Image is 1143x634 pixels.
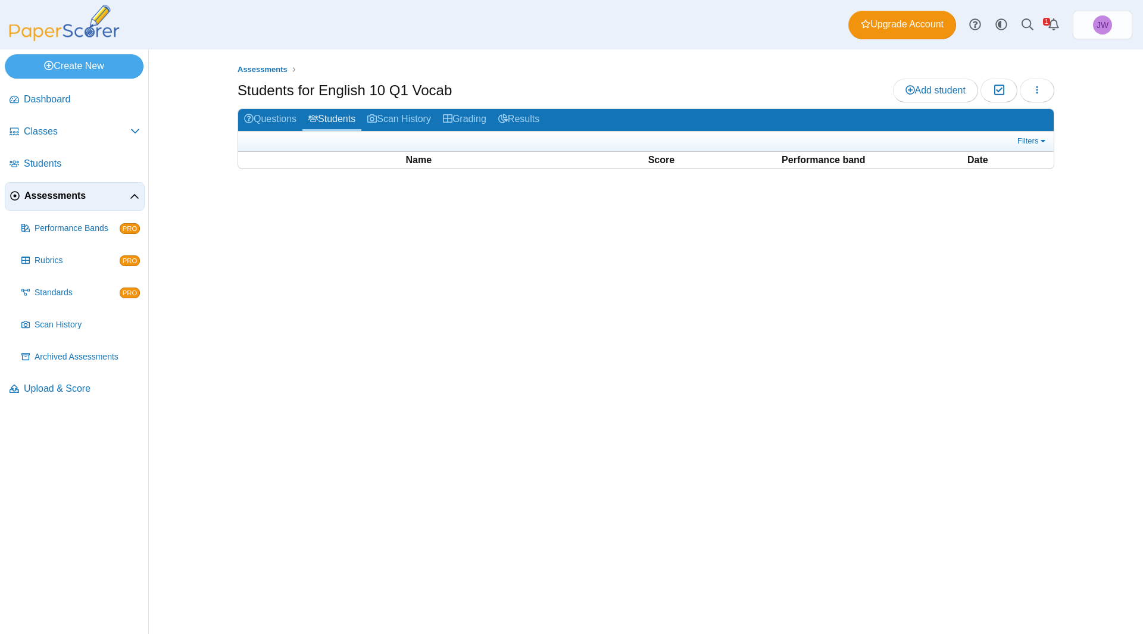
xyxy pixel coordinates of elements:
span: Assessments [238,65,288,74]
span: Scan History [35,319,140,331]
a: Upgrade Account [848,11,956,39]
span: Classes [24,125,130,138]
a: Upload & Score [5,375,145,404]
span: Dashboard [24,93,140,106]
th: Date [905,153,1050,167]
a: Results [492,109,545,131]
a: Grading [437,109,492,131]
span: Standards [35,287,120,299]
span: PRO [120,223,140,234]
a: Classes [5,118,145,146]
span: Assessments [24,189,130,202]
a: Dashboard [5,86,145,114]
a: Assessments [5,182,145,211]
span: Performance Bands [35,223,120,235]
a: Performance Bands PRO [17,214,145,243]
span: Rubrics [35,255,120,267]
th: Performance band [743,153,904,167]
img: PaperScorer [5,5,124,41]
a: Joshua Williams [1073,11,1132,39]
a: Students [5,150,145,179]
th: Name [258,153,580,167]
h1: Students for English 10 Q1 Vocab [238,80,452,101]
span: Students [24,157,140,170]
span: Upgrade Account [861,18,944,31]
a: Add student [893,79,978,102]
a: Rubrics PRO [17,246,145,275]
a: PaperScorer [5,33,124,43]
span: Upload & Score [24,382,140,395]
span: Add student [905,85,966,95]
a: Students [302,109,361,131]
a: Assessments [235,63,291,77]
a: Filters [1014,135,1051,147]
th: Score [581,153,742,167]
a: Scan History [361,109,437,131]
a: Standards PRO [17,279,145,307]
span: Joshua Williams [1097,21,1108,29]
a: Archived Assessments [17,343,145,371]
span: PRO [120,288,140,298]
span: PRO [120,255,140,266]
a: Questions [238,109,302,131]
span: Joshua Williams [1093,15,1112,35]
a: Create New [5,54,143,78]
span: Archived Assessments [35,351,140,363]
a: Scan History [17,311,145,339]
a: Alerts [1041,12,1067,38]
